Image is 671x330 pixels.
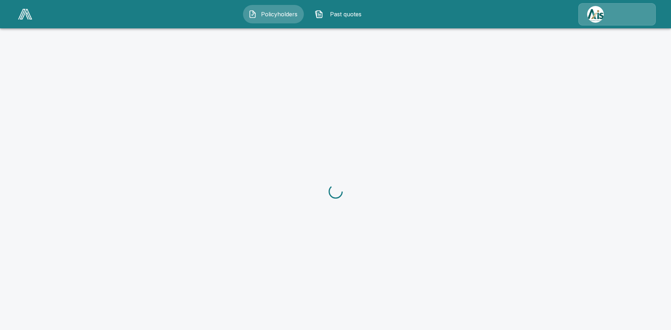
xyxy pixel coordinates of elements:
[315,10,323,18] img: Past quotes Icon
[260,10,299,18] span: Policyholders
[18,9,32,19] img: AA Logo
[310,5,370,23] button: Past quotes IconPast quotes
[248,10,257,18] img: Policyholders Icon
[578,3,656,25] a: Agency Icon
[326,10,365,18] span: Past quotes
[587,6,604,23] img: Agency Icon
[243,5,304,23] button: Policyholders IconPolicyholders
